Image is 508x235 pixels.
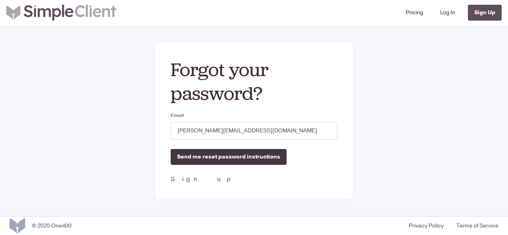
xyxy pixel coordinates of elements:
a: Terms of Service [450,222,498,230]
a: Sign Up [468,5,502,21]
a: Privacy Policy [402,222,450,230]
input: you@example.com [171,122,337,139]
input: Send me reset password instructions [171,149,287,165]
a: Sign up [171,175,235,183]
div: © 2025 One400 [32,222,71,230]
h2: Forgot your password? [171,58,337,105]
a: Log In [437,3,458,22]
label: Email [171,112,337,119]
a: Pricing [402,3,426,22]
